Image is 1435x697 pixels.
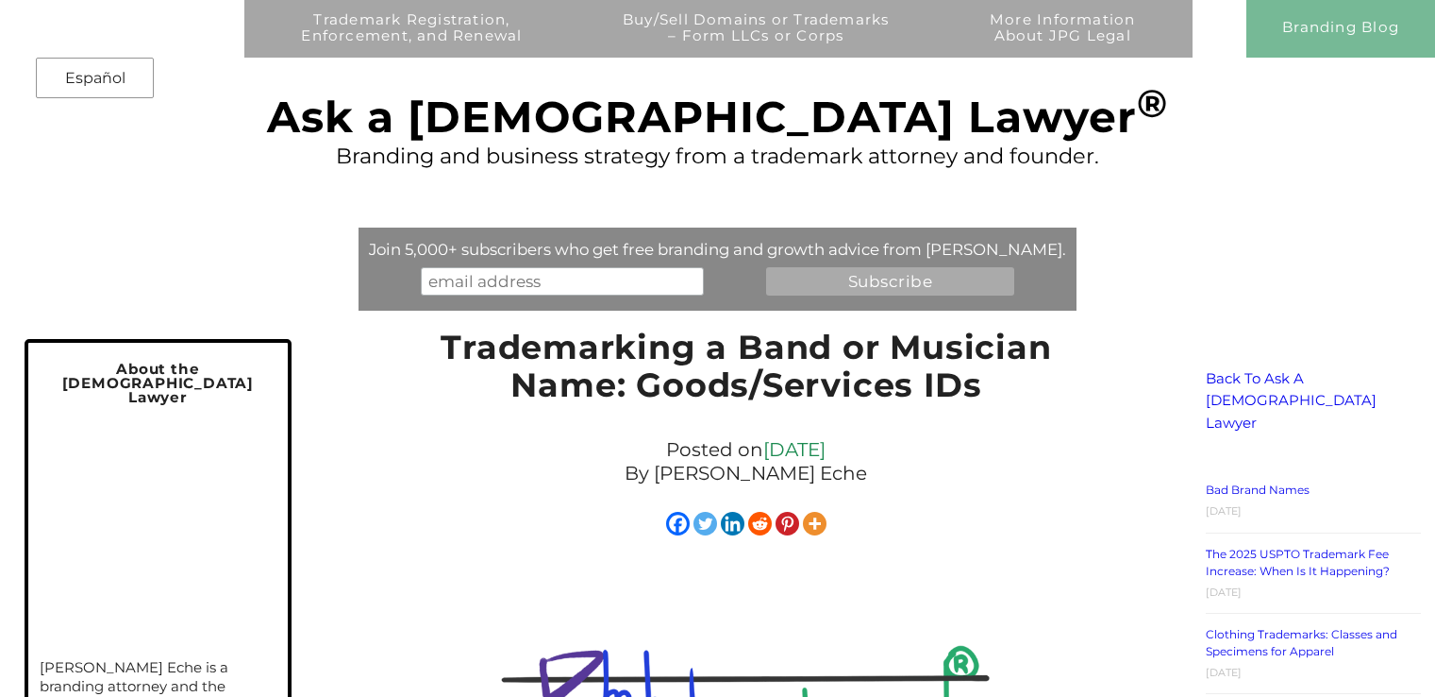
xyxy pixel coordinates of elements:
[421,267,704,296] input: email address
[62,360,254,406] span: About the [DEMOGRAPHIC_DATA] Lawyer
[1206,547,1390,578] a: The 2025 USPTO Trademark Fee Increase: When Is It Happening?
[946,12,1178,70] a: More InformationAbout JPG Legal
[721,512,744,535] a: Linkedin
[430,329,1061,415] h1: Trademarking a Band or Musician Name: Goods/Services IDs
[42,61,148,95] a: Español
[1206,666,1242,679] time: [DATE]
[259,12,565,70] a: Trademark Registration,Enforcement, and Renewal
[1206,627,1397,658] a: Clothing Trademarks: Classes and Specimens for Apparel
[803,512,826,535] a: More
[693,512,717,535] a: Twitter
[1206,369,1377,432] a: Back To Ask A [DEMOGRAPHIC_DATA] Lawyer
[1206,483,1310,497] a: Bad Brand Names
[1206,586,1242,599] time: [DATE]
[766,267,1014,296] input: Subscribe
[430,433,1061,490] div: Posted on
[1206,504,1242,518] time: [DATE]
[763,438,826,461] a: [DATE]
[579,12,932,70] a: Buy/Sell Domains or Trademarks– Form LLCs or Corps
[666,512,690,535] a: Facebook
[748,512,772,535] a: Reddit
[776,512,799,535] a: Pinterest
[440,462,1052,485] p: By [PERSON_NAME] Eche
